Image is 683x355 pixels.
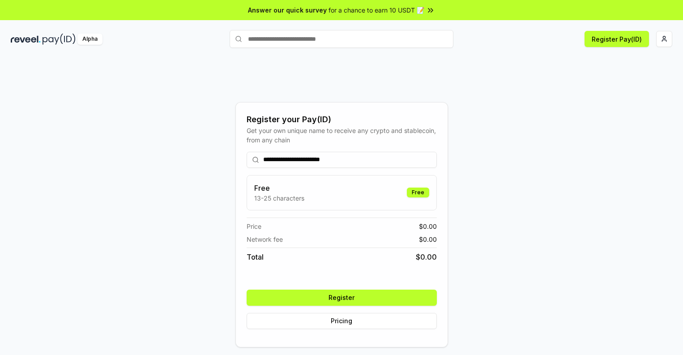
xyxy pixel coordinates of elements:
[247,113,437,126] div: Register your Pay(ID)
[419,222,437,231] span: $ 0.00
[416,252,437,262] span: $ 0.00
[247,290,437,306] button: Register
[247,235,283,244] span: Network fee
[254,183,304,193] h3: Free
[43,34,76,45] img: pay_id
[77,34,102,45] div: Alpha
[247,313,437,329] button: Pricing
[419,235,437,244] span: $ 0.00
[11,34,41,45] img: reveel_dark
[585,31,649,47] button: Register Pay(ID)
[329,5,424,15] span: for a chance to earn 10 USDT 📝
[254,193,304,203] p: 13-25 characters
[407,188,429,197] div: Free
[247,252,264,262] span: Total
[247,222,261,231] span: Price
[248,5,327,15] span: Answer our quick survey
[247,126,437,145] div: Get your own unique name to receive any crypto and stablecoin, from any chain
